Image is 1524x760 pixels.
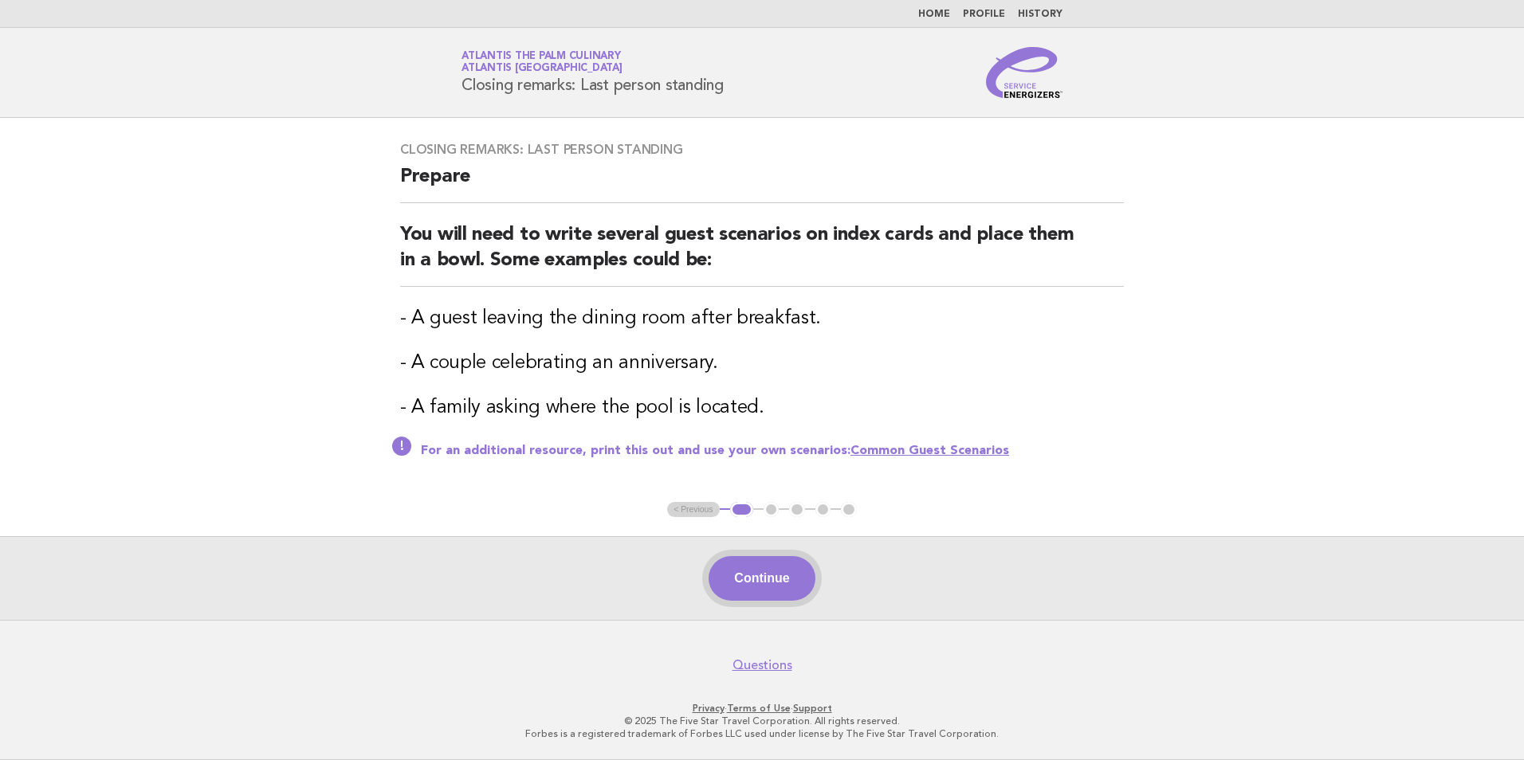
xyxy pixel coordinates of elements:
a: History [1018,10,1062,19]
a: Profile [963,10,1005,19]
a: Questions [733,657,792,673]
span: Atlantis [GEOGRAPHIC_DATA] [462,64,623,74]
h2: You will need to write several guest scenarios on index cards and place them in a bowl. Some exam... [400,222,1124,287]
h3: - A guest leaving the dining room after breakfast. [400,306,1124,331]
button: Continue [709,556,815,601]
p: For an additional resource, print this out and use your own scenarios: [421,443,1124,459]
p: · · [274,702,1250,715]
img: Service Energizers [986,47,1062,98]
a: Home [918,10,950,19]
button: 1 [730,502,753,518]
h2: Prepare [400,164,1124,203]
h3: Closing remarks: Last person standing [400,142,1124,158]
h1: Closing remarks: Last person standing [462,52,724,93]
a: Atlantis The Palm CulinaryAtlantis [GEOGRAPHIC_DATA] [462,51,623,73]
h3: - A family asking where the pool is located. [400,395,1124,421]
h3: - A couple celebrating an anniversary. [400,351,1124,376]
a: Support [793,703,832,714]
p: Forbes is a registered trademark of Forbes LLC used under license by The Five Star Travel Corpora... [274,727,1250,740]
a: Privacy [693,703,725,714]
p: © 2025 The Five Star Travel Corporation. All rights reserved. [274,715,1250,727]
a: Terms of Use [727,703,791,714]
a: Common Guest Scenarios [850,445,1009,457]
